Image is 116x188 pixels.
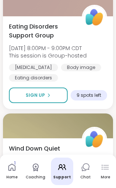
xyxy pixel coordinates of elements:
a: Coaching [25,158,47,185]
img: ShareWell [83,6,106,29]
div: Home [6,175,17,180]
span: 9 spots left [77,92,101,98]
div: Body image [61,64,101,71]
button: Sign Up [9,88,68,103]
div: Eating disorders [9,74,58,82]
div: Chat [80,175,91,180]
img: ShareWell [83,128,106,151]
span: Wind Down Quiet Body Doubling - [DATE] [9,144,74,162]
span: This session is Group-hosted [9,52,87,59]
div: Coaching [26,175,45,180]
div: More [101,175,110,180]
div: [MEDICAL_DATA] [9,64,58,71]
span: 1 [14,160,16,166]
a: Home1 [3,158,20,185]
span: Sign Up [26,92,45,99]
span: Eating Disorders Support Group [9,22,74,40]
a: Chat [77,158,94,185]
span: [DATE] 8:00PM - 9:00PM CDT [9,44,87,52]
